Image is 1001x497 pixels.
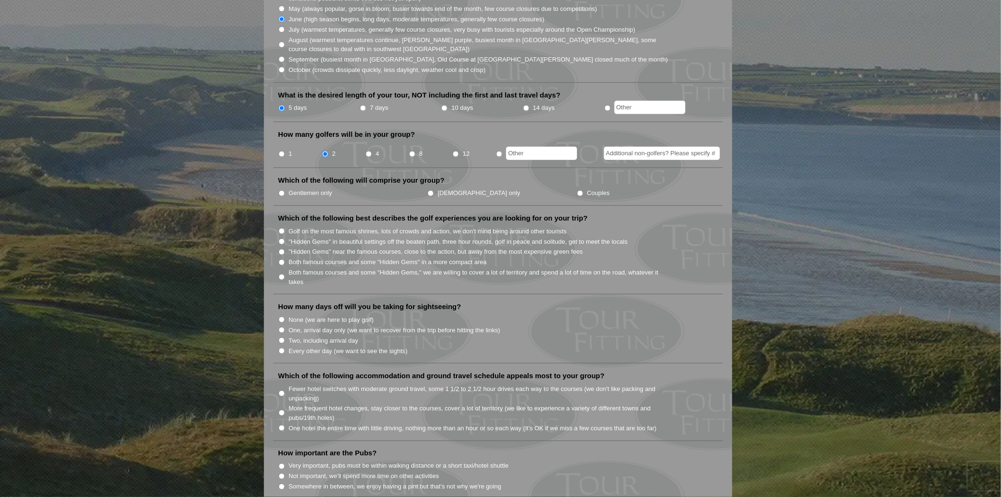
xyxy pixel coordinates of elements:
[452,103,474,113] label: 10 days
[278,130,415,139] label: How many golfers will be in your group?
[289,103,307,113] label: 5 days
[289,482,501,492] label: Somewhere in between, we enjoy having a pint but that's not why we're going
[289,461,509,471] label: Very important, pubs must be within walking distance or a short taxi/hotel shuttle
[289,237,628,247] label: "Hidden Gems" in beautiful settings off the beaten path, three hour rounds, golf in peace and sol...
[289,25,635,35] label: July (warmest temperatures, generally few course closures, very busy with tourists especially aro...
[289,65,486,75] label: October (crowds dissipate quickly, less daylight, weather cool and crisp)
[289,384,669,403] label: Fewer hotel switches with moderate ground travel, some 1 1/2 to 2 1/2 hour drives each way to the...
[438,188,520,198] label: [DEMOGRAPHIC_DATA] only
[289,326,500,335] label: One, arrival day only (we want to recover from the trip before hitting the links)
[289,336,358,346] label: Two, including arrival day
[289,15,544,24] label: June (high season begins, long days, moderate temperatures, generally few course closures)
[278,176,445,185] label: Which of the following will comprise your group?
[289,149,292,159] label: 1
[278,302,461,311] label: How many days off will you be taking for sightseeing?
[289,472,439,481] label: Not important, we'll spend more time on other activities
[332,149,335,159] label: 2
[289,257,487,267] label: Both famous courses and some "Hidden Gems" in a more compact area
[289,227,567,236] label: Golf on the most famous shrines, lots of crowds and action, we don't mind being around other tour...
[463,149,470,159] label: 12
[533,103,555,113] label: 14 days
[289,315,374,325] label: None (we are here to play golf)
[289,346,407,356] label: Every other day (we want to see the sights)
[289,424,657,433] label: One hotel the entire time with little driving, nothing more than an hour or so each way (it’s OK ...
[506,147,577,160] input: Other
[615,101,685,114] input: Other
[419,149,422,159] label: 8
[289,188,332,198] label: Gentlemen only
[289,247,583,257] label: "Hidden Gems" near the famous courses, close to the action, but away from the most expensive gree...
[278,213,588,223] label: Which of the following best describes the golf experiences you are looking for on your trip?
[278,449,377,458] label: How important are the Pubs?
[376,149,379,159] label: 4
[289,4,597,14] label: May (always popular, gorse in bloom, busier towards end of the month, few course closures due to ...
[370,103,388,113] label: 7 days
[289,55,668,64] label: September (busiest month in [GEOGRAPHIC_DATA], Old Course at [GEOGRAPHIC_DATA][PERSON_NAME] close...
[289,35,669,54] label: August (warmest temperatures continue, [PERSON_NAME] purple, busiest month in [GEOGRAPHIC_DATA][P...
[278,371,605,381] label: Which of the following accommodation and ground travel schedule appeals most to your group?
[587,188,610,198] label: Couples
[289,404,669,422] label: More frequent hotel changes, stay closer to the courses, cover a lot of territory (we like to exp...
[604,147,720,160] input: Additional non-golfers? Please specify #
[289,268,669,286] label: Both famous courses and some "Hidden Gems," we are willing to cover a lot of territory and spend ...
[278,90,561,100] label: What is the desired length of your tour, NOT including the first and last travel days?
